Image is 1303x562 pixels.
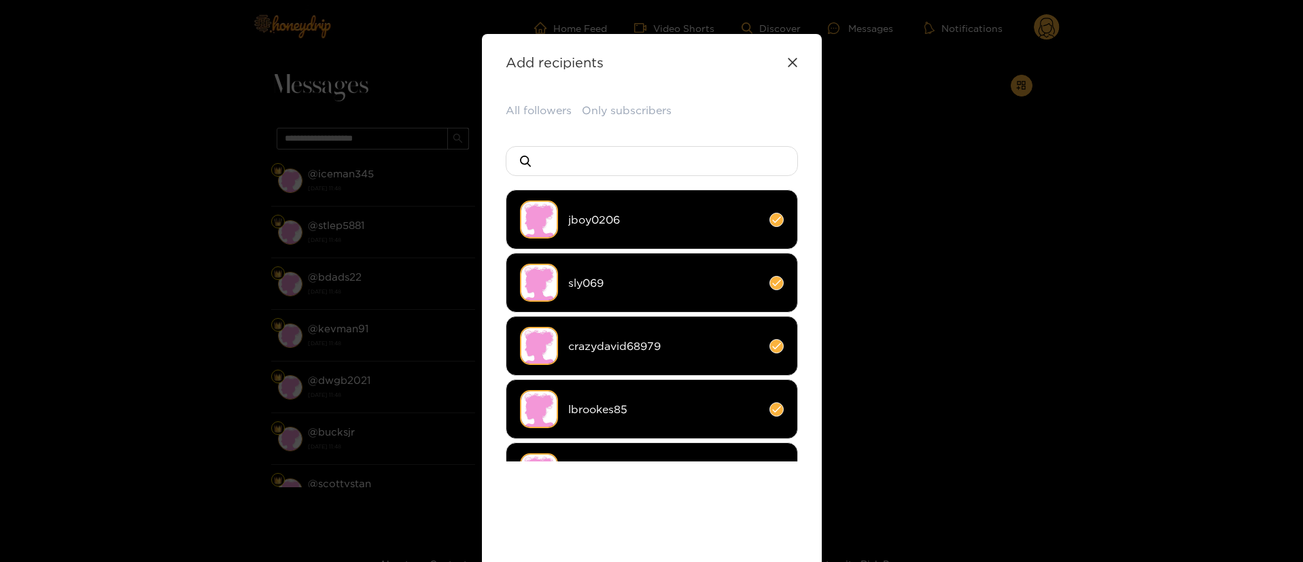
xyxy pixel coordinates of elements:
[506,103,572,118] button: All followers
[520,264,558,302] img: no-avatar.png
[582,103,672,118] button: Only subscribers
[568,402,759,417] span: lbrookes85
[520,200,558,239] img: no-avatar.png
[520,453,558,491] img: no-avatar.png
[568,275,759,291] span: sly069
[568,338,759,354] span: crazydavid68979
[520,390,558,428] img: no-avatar.png
[520,327,558,365] img: no-avatar.png
[506,54,604,70] strong: Add recipients
[568,212,759,228] span: jboy0206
